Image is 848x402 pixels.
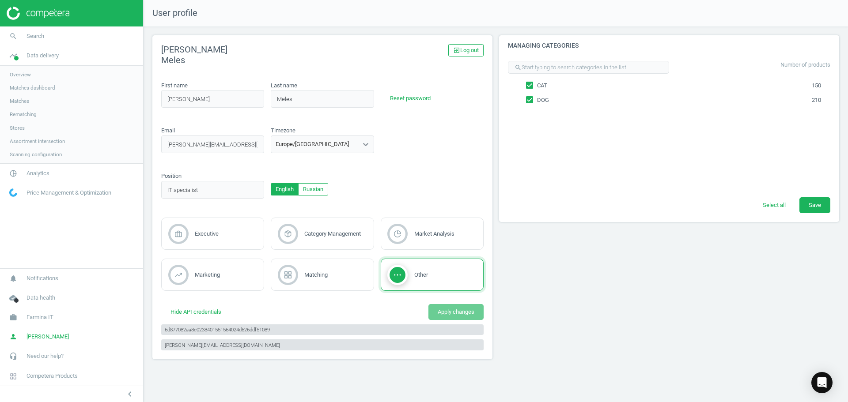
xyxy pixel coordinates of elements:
label: First name [161,82,188,90]
span: Need our help? [26,352,64,360]
h4: Managing categories [499,35,839,56]
button: chevron_left [119,388,141,400]
span: Assortment intersection [10,138,65,145]
span: Search [26,32,44,40]
span: Log out [453,46,479,54]
i: timeline [5,47,22,64]
input: first_name_placeholder [161,90,264,108]
i: work [5,309,22,326]
input: last_name_placeholder [271,90,374,108]
span: Data delivery [26,52,59,60]
span: Save [809,201,821,209]
span: Farmina IT [26,313,53,321]
span: Competera Products [26,372,78,380]
p: Number of products [669,61,830,69]
label: Position [161,172,182,180]
span: DOG [535,96,551,104]
input: Start typing to search categories in the list [508,61,669,74]
i: exit_to_app [453,47,460,54]
button: Russian [298,183,328,195]
i: person [5,328,22,345]
span: Rematching [10,111,37,118]
label: Last name [271,82,297,90]
input: position [161,181,264,199]
span: Select all [763,201,786,209]
span: Matches [10,98,29,105]
span: Data health [26,294,55,302]
input: email_placeholder [161,135,264,153]
span: Notifications [26,274,58,282]
span: User profile [144,7,197,19]
span: Matches dashboard [10,84,55,91]
div: Open Intercom Messenger [811,372,833,393]
span: Overview [10,71,31,78]
button: Reset password [381,90,440,106]
span: Stores [10,124,25,131]
div: Europe/[GEOGRAPHIC_DATA] [276,140,349,148]
button: English [271,183,299,195]
button: Apply changes [428,304,484,320]
span: Scanning configuration [10,151,62,158]
button: Select all [753,197,795,213]
span: Analytics [26,169,49,177]
i: cloud_done [5,289,22,306]
button: Hide API credentials [161,304,231,320]
span: Price Management & Optimization [26,189,111,197]
span: CAT [535,82,549,90]
i: chevron_left [125,389,135,399]
span: Category Management [304,230,361,237]
label: Email [161,127,175,135]
i: notifications [5,270,22,287]
label: Timezone [271,127,295,135]
img: wGWNvw8QSZomAAAAABJRU5ErkJggg== [9,188,17,197]
span: Other [414,271,428,278]
span: [PERSON_NAME] [26,333,69,341]
i: headset_mic [5,348,22,364]
h2: [PERSON_NAME] Meles [161,44,319,65]
i: pie_chart_outlined [5,165,22,182]
i: search [5,28,22,45]
button: Save [799,197,830,213]
span: 210 [812,96,830,104]
span: Market Analysis [414,230,454,237]
span: Executive [195,230,219,237]
a: exit_to_appLog out [448,44,484,56]
span: Marketing [195,271,220,278]
span: Matching [304,271,328,278]
img: ajHJNr6hYgQAAAAASUVORK5CYII= [7,7,69,20]
span: 150 [812,82,830,90]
